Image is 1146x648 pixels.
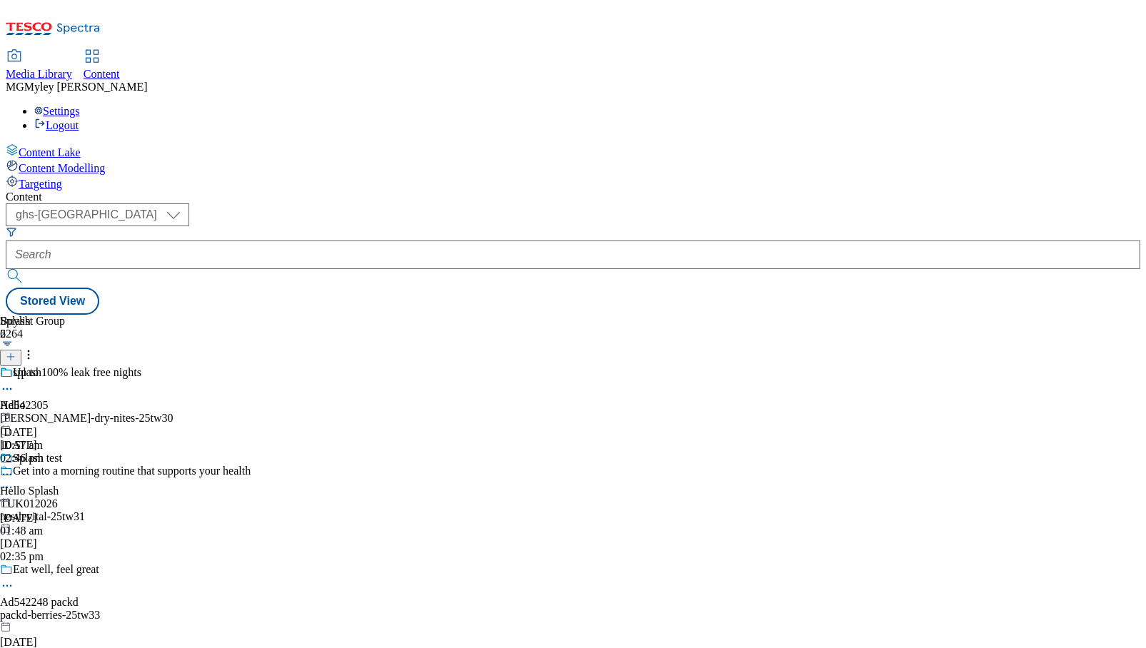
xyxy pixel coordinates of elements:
[6,159,1140,175] a: Content Modelling
[6,226,17,238] svg: Search Filters
[13,366,41,379] div: splash
[6,51,72,81] a: Media Library
[6,81,24,93] span: MG
[84,68,120,80] span: Content
[13,465,251,477] div: Get into a morning routine that supports your health
[6,191,1140,203] div: Content
[13,366,141,379] div: Up to 100% leak free nights
[6,143,1140,159] a: Content Lake
[13,452,62,465] div: Splash test
[6,241,1140,269] input: Search
[6,68,72,80] span: Media Library
[34,119,79,131] a: Logout
[19,162,105,174] span: Content Modelling
[6,175,1140,191] a: Targeting
[34,105,80,117] a: Settings
[6,288,99,315] button: Stored View
[19,146,81,158] span: Content Lake
[24,81,148,93] span: Myley [PERSON_NAME]
[19,178,62,190] span: Targeting
[84,51,120,81] a: Content
[13,563,99,576] div: Eat well, feel great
